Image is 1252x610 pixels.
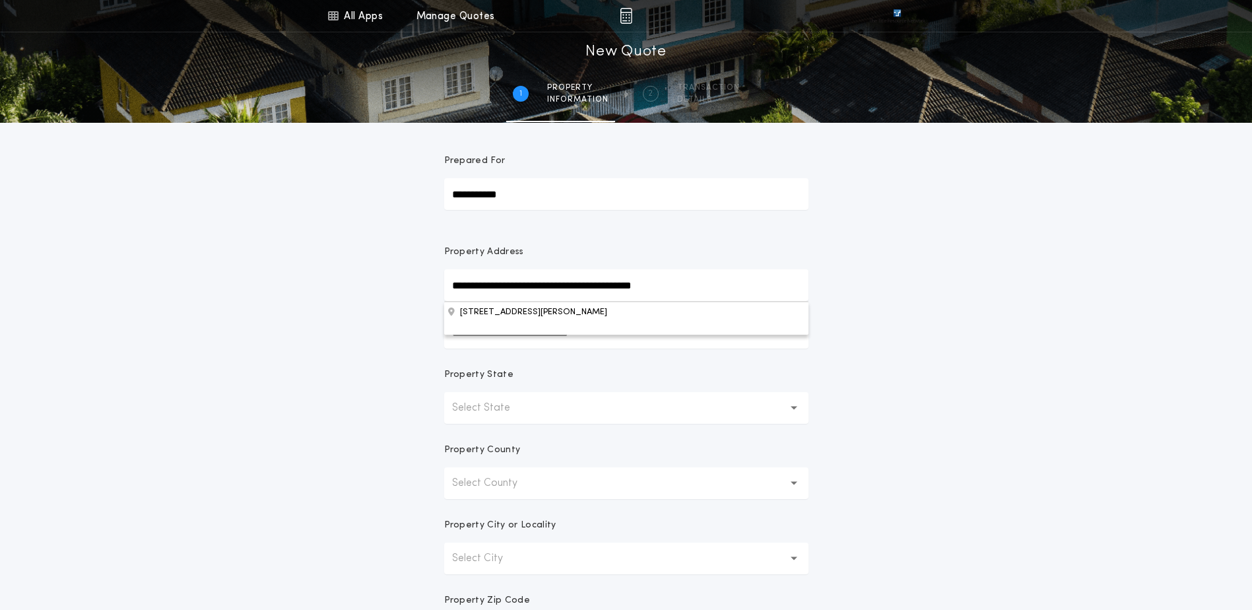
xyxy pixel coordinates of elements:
p: Property Zip Code [444,594,530,607]
input: Prepared For [444,178,808,210]
span: information [547,94,609,105]
p: Property State [444,368,513,382]
p: Property City or Locality [444,519,556,532]
button: Property Address [444,302,808,322]
p: Property Address [444,246,808,259]
span: Property [547,83,609,93]
p: Select State [452,400,531,416]
img: vs-icon [869,9,925,22]
p: Prepared For [444,154,506,168]
h1: New Quote [585,42,666,63]
button: Select City [444,543,808,574]
img: img [620,8,632,24]
p: Property County [444,444,521,457]
button: Select State [444,392,808,424]
h2: 1 [519,88,522,99]
span: details [677,94,740,105]
p: Select County [452,475,539,491]
p: Select City [452,551,524,566]
span: Transaction [677,83,740,93]
button: Select County [444,467,808,499]
h2: 2 [648,88,653,99]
